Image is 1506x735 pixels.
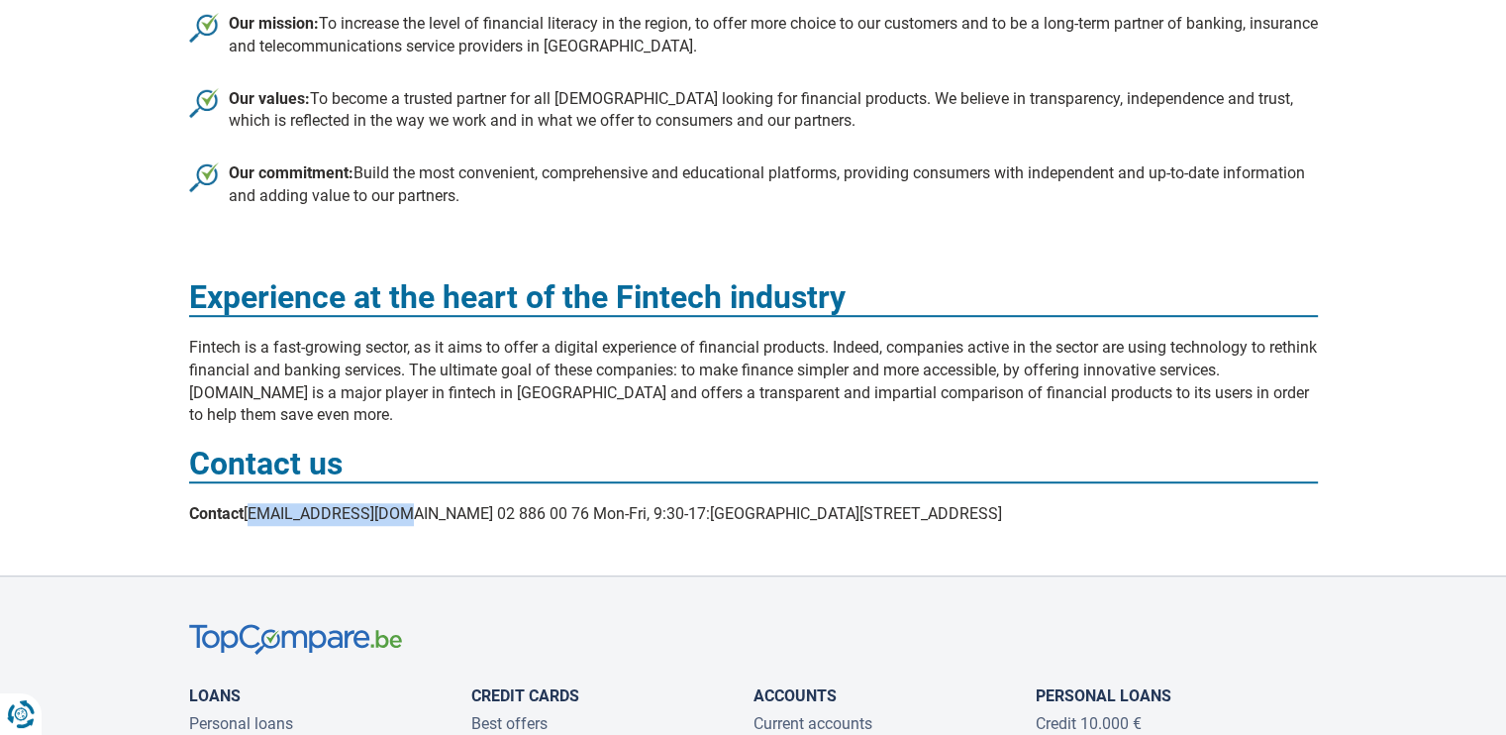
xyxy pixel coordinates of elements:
img: TopCompare [189,624,402,655]
a: Credit 10.000 € [1036,714,1142,733]
b: Contact [189,504,244,523]
b: Our commitment: [229,163,353,182]
a: Credit Cards [471,686,579,705]
a: Accounts [753,686,837,705]
font: [EMAIL_ADDRESS][DOMAIN_NAME] 02 886 00 76 Mon-Fri, 9:30-17:[GEOGRAPHIC_DATA][STREET_ADDRESS] [189,504,1002,523]
b: Our values: [229,89,310,108]
a: Loans [189,686,241,705]
a: Personal loans [1036,686,1171,705]
li: To increase the level of financial literacy in the region, to offer more choice to our customers ... [189,13,1318,58]
b: Our mission: [229,14,319,33]
font: Fintech is a fast-growing sector, as it aims to offer a digital experience of financial products.... [189,338,1317,425]
h3: Contact us [189,447,1318,483]
li: To become a trusted partner for all [DEMOGRAPHIC_DATA] looking for financial products. We believe... [189,88,1318,134]
a: Current accounts [753,714,872,733]
h3: Experience at the heart of the Fintech industry [189,280,1318,317]
li: Build the most convenient, comprehensive and educational platforms, providing consumers with inde... [189,162,1318,208]
a: Personal loans [189,714,293,733]
a: Best offers [471,714,548,733]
